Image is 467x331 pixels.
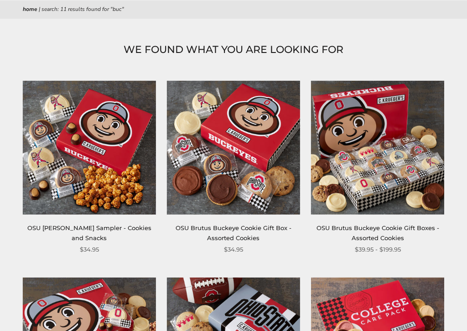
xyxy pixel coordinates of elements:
[27,224,151,241] a: OSU [PERSON_NAME] Sampler - Cookies and Snacks
[224,245,243,254] span: $34.95
[311,81,444,214] img: OSU Brutus Buckeye Cookie Gift Boxes - Assorted Cookies
[167,81,300,214] img: OSU Brutus Buckeye Cookie Gift Box - Assorted Cookies
[317,224,439,241] a: OSU Brutus Buckeye Cookie Gift Boxes - Assorted Cookies
[355,245,401,254] span: $39.95 - $199.95
[23,42,444,58] h1: WE FOUND WHAT YOU ARE LOOKING FOR
[23,5,444,14] nav: breadcrumbs
[80,245,99,254] span: $34.95
[23,81,156,214] img: OSU Brutus Buckeye Sampler - Cookies and Snacks
[23,5,37,13] a: Home
[42,5,124,13] span: Search: 11 results found for "Buc"
[39,5,40,13] span: |
[7,296,94,324] iframe: Sign Up via Text for Offers
[176,224,291,241] a: OSU Brutus Buckeye Cookie Gift Box - Assorted Cookies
